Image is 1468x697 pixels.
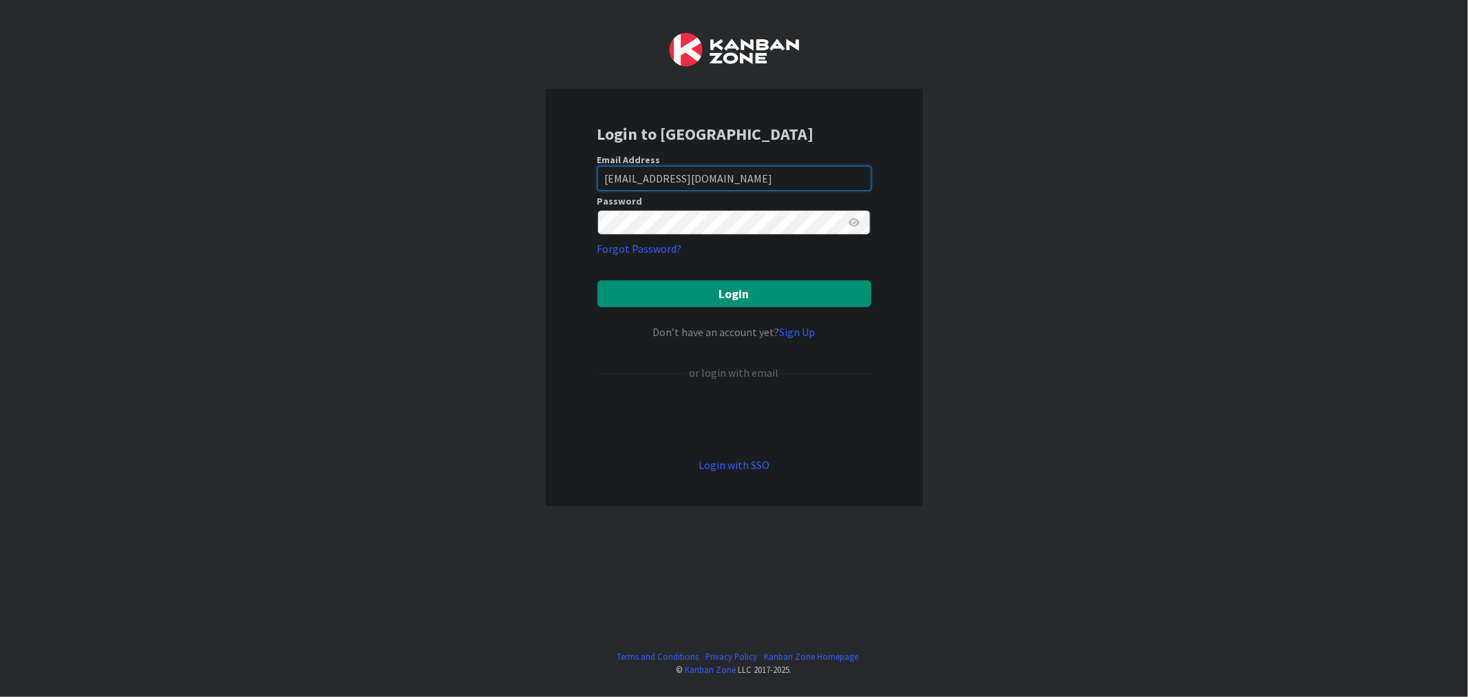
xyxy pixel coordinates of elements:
div: © LLC 2017- 2025 . [610,663,858,676]
div: Don’t have an account yet? [597,324,871,340]
iframe: Sign in with Google Button [591,404,878,434]
a: Privacy Policy [705,650,757,663]
a: Kanban Zone [685,664,736,675]
label: Password [597,196,643,206]
a: Kanban Zone Homepage [764,650,858,663]
b: Login to [GEOGRAPHIC_DATA] [597,123,814,145]
button: Login [597,280,871,307]
img: Kanban Zone [670,33,799,67]
label: Email Address [597,154,661,166]
div: or login with email [686,364,783,381]
a: Login with SSO [699,458,769,472]
a: Terms and Conditions [617,650,699,663]
a: Forgot Password? [597,240,682,257]
a: Sign Up [780,325,816,339]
